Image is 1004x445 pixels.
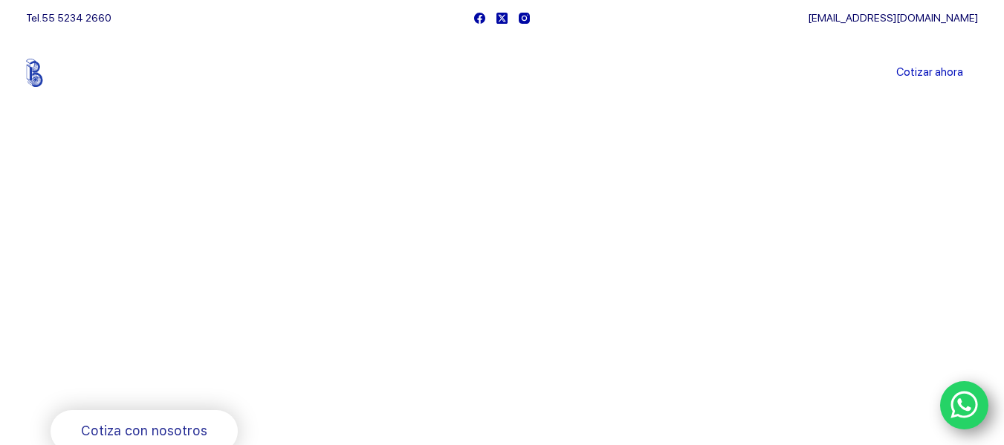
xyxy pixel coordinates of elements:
span: Bienvenido a Balerytodo® [51,221,241,240]
a: Cotizar ahora [881,58,978,88]
a: Facebook [474,13,485,24]
span: Tel. [26,12,111,24]
a: WhatsApp [940,381,989,430]
span: Somos los doctores de la industria [51,253,477,356]
span: Cotiza con nosotros [81,420,207,442]
a: X (Twitter) [496,13,508,24]
a: Instagram [519,13,530,24]
a: 55 5234 2660 [42,12,111,24]
span: Rodamientos y refacciones industriales [51,371,344,390]
img: Balerytodo [26,59,119,87]
a: [EMAIL_ADDRESS][DOMAIN_NAME] [808,12,978,24]
nav: Menu Principal [327,36,677,110]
